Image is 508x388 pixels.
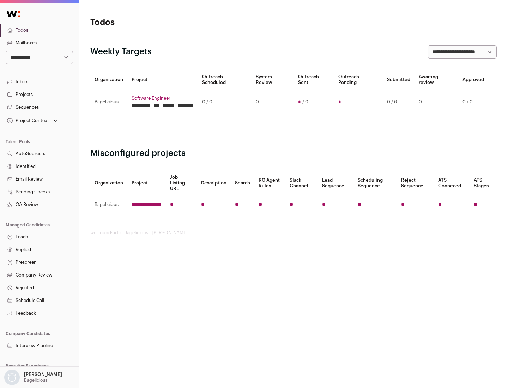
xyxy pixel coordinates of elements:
th: ATS Conneced [434,170,469,196]
a: Software Engineer [132,96,194,101]
th: Search [231,170,254,196]
td: 0 [252,90,294,114]
div: Project Context [6,118,49,123]
img: nopic.png [4,370,20,385]
img: Wellfound [3,7,24,21]
th: Submitted [383,70,415,90]
th: Description [197,170,231,196]
th: ATS Stages [470,170,497,196]
td: 0 / 0 [458,90,488,114]
th: Reject Sequence [397,170,434,196]
th: Lead Sequence [318,170,353,196]
p: Bagelicious [24,377,47,383]
th: Project [127,170,166,196]
th: Scheduling Sequence [353,170,397,196]
td: Bagelicious [90,196,127,213]
td: 0 / 6 [383,90,415,114]
td: Bagelicious [90,90,127,114]
th: Organization [90,170,127,196]
td: 0 / 0 [198,90,252,114]
th: System Review [252,70,294,90]
th: Slack Channel [285,170,318,196]
th: Outreach Scheduled [198,70,252,90]
th: Job Listing URL [166,170,197,196]
p: [PERSON_NAME] [24,372,62,377]
span: / 0 [302,99,308,105]
th: Organization [90,70,127,90]
th: Outreach Pending [334,70,382,90]
button: Open dropdown [6,116,59,126]
th: RC Agent Rules [254,170,285,196]
h1: Todos [90,17,226,28]
th: Awaiting review [415,70,458,90]
th: Project [127,70,198,90]
button: Open dropdown [3,370,64,385]
td: 0 [415,90,458,114]
h2: Weekly Targets [90,46,152,57]
footer: wellfound:ai for Bagelicious - [PERSON_NAME] [90,230,497,236]
th: Outreach Sent [294,70,334,90]
h2: Misconfigured projects [90,148,497,159]
th: Approved [458,70,488,90]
